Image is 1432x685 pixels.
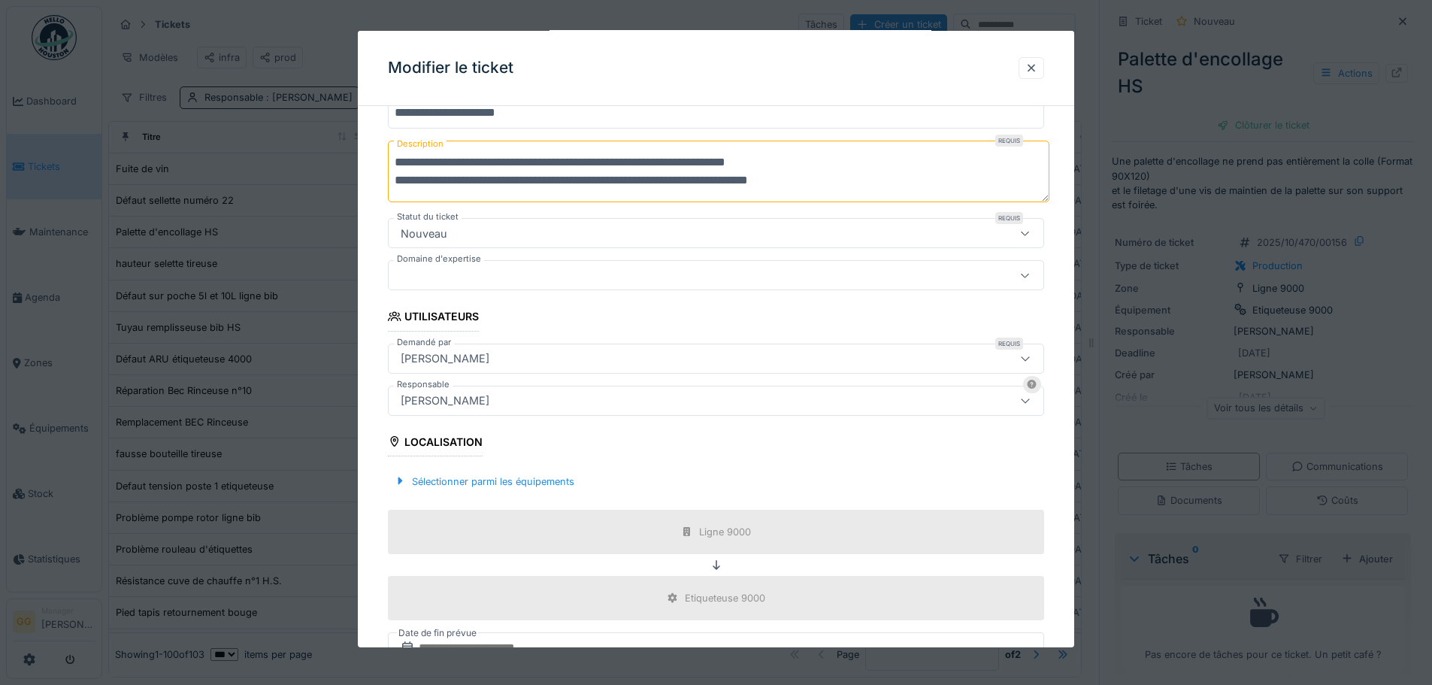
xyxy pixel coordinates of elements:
label: Demandé par [394,336,454,349]
div: [PERSON_NAME] [395,393,495,409]
div: Etiqueteuse 9000 [685,591,765,605]
label: Date de fin prévue [397,625,478,641]
div: Sélectionner parmi les équipements [388,471,580,492]
div: Ligne 9000 [699,525,751,539]
label: Responsable [394,378,453,391]
div: [PERSON_NAME] [395,350,495,367]
label: Domaine d'expertise [394,253,484,265]
label: Description [394,135,447,153]
h3: Modifier le ticket [388,59,513,77]
div: Requis [995,212,1023,224]
label: Statut du ticket [394,211,462,223]
div: Requis [995,338,1023,350]
div: Utilisateurs [388,305,479,331]
div: Requis [995,135,1023,147]
div: Nouveau [395,225,453,241]
div: Localisation [388,431,483,456]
